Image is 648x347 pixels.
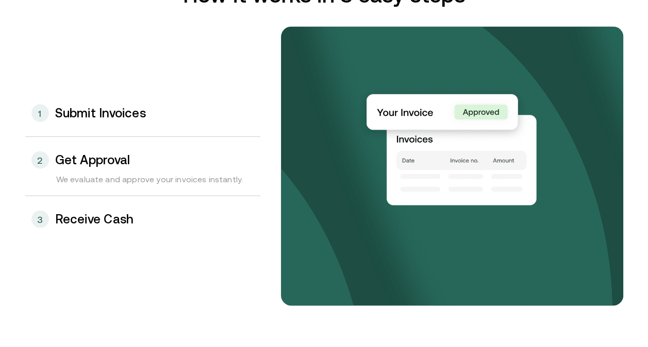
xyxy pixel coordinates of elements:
div: 3 [31,211,49,228]
div: We evaluate and approve your invoices instantly. [25,173,260,196]
img: Your payments collected on time. [356,86,573,205]
h3: Get Approval [55,153,130,167]
h3: Submit Invoices [55,107,146,120]
div: 1 [31,105,49,122]
h3: Receive Cash [55,213,134,226]
div: 2 [31,151,49,169]
img: bg [281,27,623,306]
